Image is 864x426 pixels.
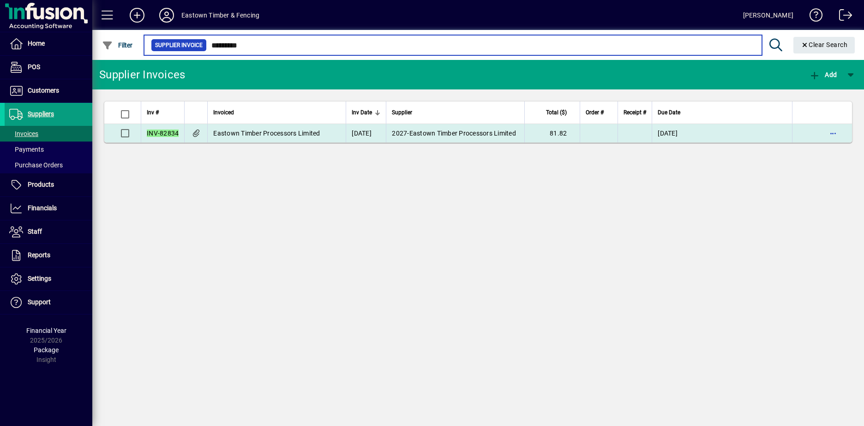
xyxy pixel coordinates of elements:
span: Eastown Timber Processors Limited [213,130,320,137]
a: Financials [5,197,92,220]
div: Invoiced [213,107,340,118]
span: Filter [102,41,133,49]
span: Staff [28,228,42,235]
span: Payments [9,146,44,153]
span: Due Date [658,107,680,118]
button: Add [807,66,839,83]
span: Add [809,71,837,78]
a: Invoices [5,126,92,142]
span: 2027 [392,130,407,137]
span: Invoices [9,130,38,137]
div: Supplier [392,107,519,118]
button: Filter [100,37,135,53]
span: Supplier [392,107,412,118]
a: Payments [5,142,92,157]
a: POS [5,56,92,79]
td: 81.82 [524,124,580,142]
td: - [386,124,524,142]
a: Purchase Orders [5,157,92,173]
span: Clear Search [801,41,848,48]
span: Total ($) [546,107,567,118]
span: Products [28,181,54,188]
span: Inv Date [352,107,372,118]
div: Inv # [147,107,179,118]
span: Home [28,40,45,47]
span: Package [34,346,59,354]
button: Profile [152,7,181,24]
span: Customers [28,87,59,94]
span: Support [28,298,51,306]
div: Inv Date [352,107,380,118]
span: Order # [586,107,604,118]
span: Purchase Orders [9,161,63,169]
button: Clear [793,37,855,53]
a: Staff [5,220,92,243]
div: Order # [586,107,612,118]
a: Settings [5,267,92,290]
div: Due Date [658,107,786,118]
span: Financial Year [26,327,66,334]
span: Invoiced [213,107,234,118]
div: Total ($) [530,107,575,118]
button: More options [826,126,840,141]
span: Reports [28,251,50,259]
div: Eastown Timber & Fencing [181,8,259,23]
td: [DATE] [652,124,792,142]
a: Logout [832,2,852,32]
span: Financials [28,204,57,212]
span: Eastown Timber Processors Limited [409,130,516,137]
a: Knowledge Base [803,2,823,32]
a: Products [5,173,92,196]
div: Supplier Invoices [99,67,185,82]
a: Home [5,32,92,55]
span: Settings [28,275,51,282]
div: [PERSON_NAME] [743,8,793,23]
span: Receipt # [624,107,646,118]
span: Inv # [147,107,159,118]
a: Support [5,291,92,314]
a: Customers [5,79,92,102]
span: Supplier Invoice [155,41,203,50]
span: Suppliers [28,110,54,118]
em: INV-82834 [147,130,179,137]
a: Reports [5,244,92,267]
button: Add [122,7,152,24]
span: POS [28,63,40,71]
td: [DATE] [346,124,386,142]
